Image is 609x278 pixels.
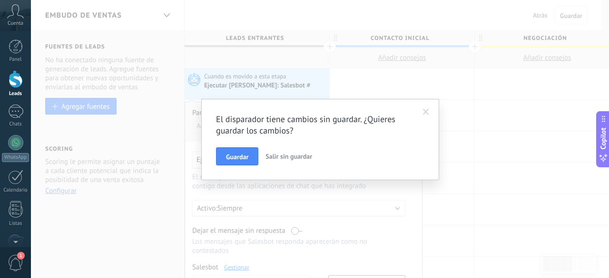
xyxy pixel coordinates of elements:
[8,20,23,27] span: Cuenta
[17,252,25,259] span: 1
[2,187,29,193] div: Calendario
[226,153,248,160] span: Guardar
[599,127,608,149] span: Copilot
[2,121,29,127] div: Chats
[2,57,29,63] div: Panel
[2,153,29,162] div: WhatsApp
[216,147,258,165] button: Guardar
[216,114,415,136] h2: El disparador tiene cambios sin guardar. ¿Quieres guardar los cambios?
[265,152,312,161] span: Salir sin guardar
[262,147,316,165] button: Salir sin guardar
[2,220,29,227] div: Listas
[2,91,29,97] div: Leads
